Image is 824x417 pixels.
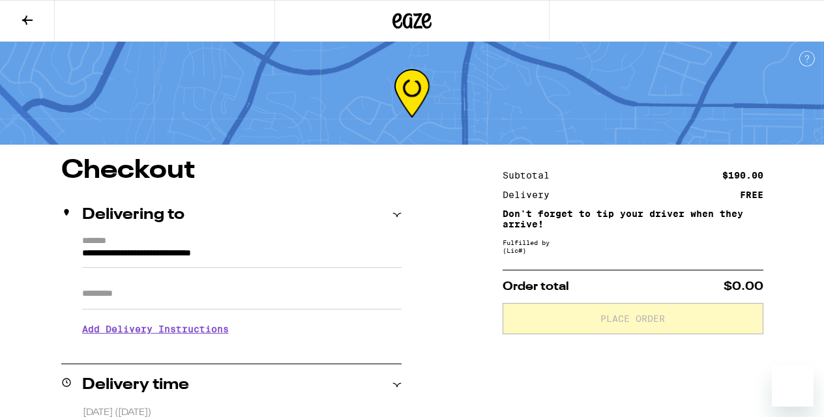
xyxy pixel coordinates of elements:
[82,207,184,223] h2: Delivering to
[82,377,189,393] h2: Delivery time
[503,171,559,180] div: Subtotal
[772,365,814,407] iframe: Button to launch messaging window
[503,281,569,293] span: Order total
[503,238,763,254] div: Fulfilled by (Lic# )
[61,158,402,184] h1: Checkout
[503,303,763,334] button: Place Order
[82,344,402,354] p: We'll contact you at [PHONE_NUMBER] when we arrive
[600,314,665,323] span: Place Order
[724,281,763,293] span: $0.00
[722,171,763,180] div: $190.00
[740,190,763,199] div: FREE
[503,190,559,199] div: Delivery
[503,208,763,229] p: Don't forget to tip your driver when they arrive!
[82,314,402,344] h3: Add Delivery Instructions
